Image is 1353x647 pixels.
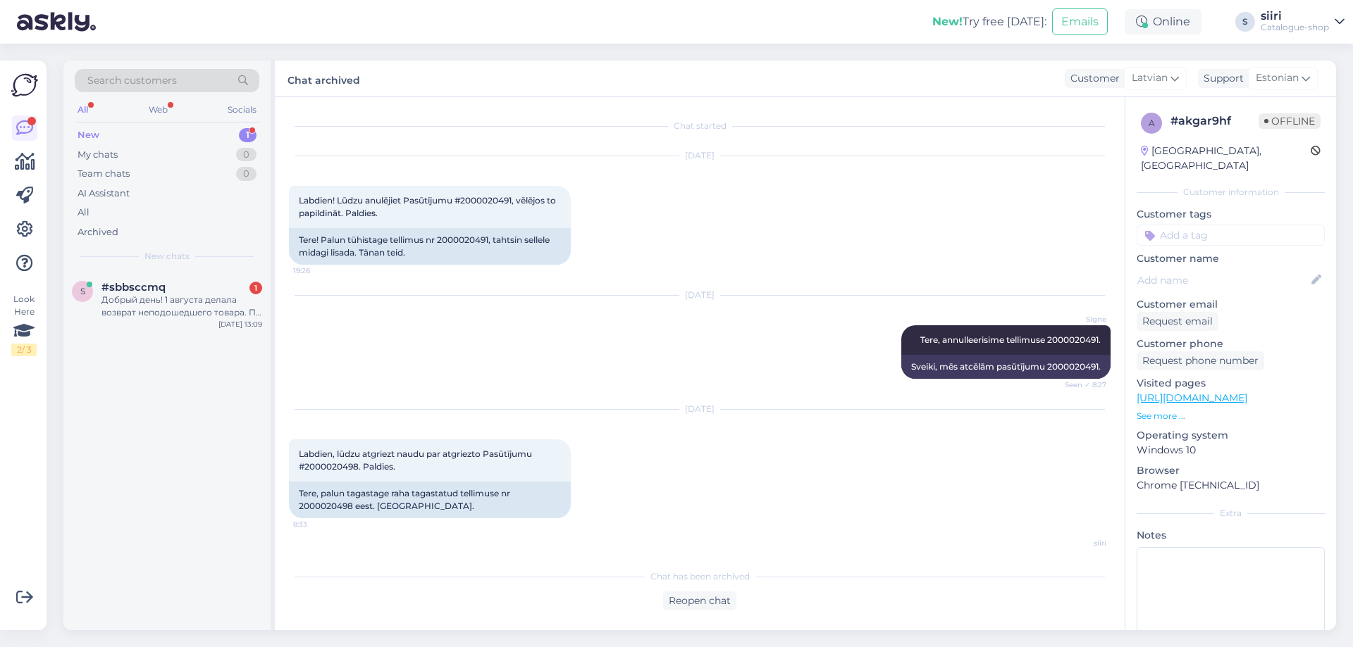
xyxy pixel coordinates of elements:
[1137,337,1325,351] p: Customer phone
[1137,351,1264,370] div: Request phone number
[101,281,166,294] span: #sbbsccmq
[1137,376,1325,391] p: Visited pages
[1137,186,1325,199] div: Customer information
[920,334,1101,345] span: Tere, annulleerisime tellimuse 2000020491.
[11,344,37,356] div: 2 / 3
[144,250,190,263] span: New chats
[1054,379,1106,390] span: Seen ✓ 8:27
[288,69,360,88] label: Chat archived
[1137,251,1325,266] p: Customer name
[1137,410,1325,422] p: See more ...
[78,128,99,142] div: New
[1141,144,1311,173] div: [GEOGRAPHIC_DATA], [GEOGRAPHIC_DATA]
[1259,113,1321,129] span: Offline
[1261,11,1345,33] a: siiriCatalogue-shop
[1137,528,1325,543] p: Notes
[932,15,963,28] b: New!
[932,13,1046,30] div: Try free [DATE]:
[1137,443,1325,458] p: Windows 10
[1137,225,1325,246] input: Add a tag
[1256,70,1299,86] span: Estonian
[1137,507,1325,520] div: Extra
[1149,118,1155,128] span: a
[1065,71,1120,86] div: Customer
[80,286,85,296] span: s
[1137,463,1325,478] p: Browser
[78,187,130,201] div: AI Assistant
[293,265,346,276] span: 19:26
[146,101,171,119] div: Web
[289,149,1111,162] div: [DATE]
[249,282,262,294] div: 1
[1261,11,1329,22] div: siiri
[1198,71,1244,86] div: Support
[225,101,259,119] div: Socials
[218,319,262,329] div: [DATE] 13:09
[11,293,37,356] div: Look Here
[289,120,1111,132] div: Chat started
[1137,312,1218,331] div: Request email
[299,195,558,218] span: Labdien! Lūdzu anulējiet Pasūtījumu #2000020491, vēlējos to papildināt. Paldies.
[1052,8,1108,35] button: Emails
[75,101,91,119] div: All
[1137,478,1325,493] p: Chrome [TECHNICAL_ID]
[78,206,89,220] div: All
[1261,22,1329,33] div: Catalogue-shop
[78,148,118,162] div: My chats
[1132,70,1168,86] span: Latvian
[293,519,346,529] span: 8:33
[289,289,1111,301] div: [DATE]
[236,167,257,181] div: 0
[289,228,571,265] div: Tere! Palun tühistage tellimus nr 2000020491, tahtsin sellele midagi lisada. Tänan teid.
[299,448,534,472] span: Labdien, lūdzu atgriezt naudu par atgriezto Pasūtījumu #2000020498. Paldies.
[663,591,736,610] div: Reopen chat
[1137,391,1247,404] a: [URL][DOMAIN_NAME]
[901,355,1111,379] div: Sveiki, mēs atcēlām pasūtījumu 2000020491.
[101,294,262,319] div: Добрый день! 1 августа делала возврат неподошедшего товара. По данным логистической компании DPD ...
[239,128,257,142] div: 1
[1235,12,1255,32] div: S
[1054,538,1106,548] span: siiri
[236,148,257,162] div: 0
[650,570,750,583] span: Chat has been archived
[78,167,130,181] div: Team chats
[1137,207,1325,222] p: Customer tags
[1054,314,1106,325] span: Signe
[1170,113,1259,130] div: # akgar9hf
[1137,272,1309,288] input: Add name
[87,73,177,88] span: Search customers
[1137,428,1325,443] p: Operating system
[11,72,38,99] img: Askly Logo
[1137,297,1325,312] p: Customer email
[289,482,571,518] div: Tere, palun tagastage raha tagastatud tellimuse nr 2000020498 eest. [GEOGRAPHIC_DATA].
[1125,9,1201,34] div: Online
[289,403,1111,415] div: [DATE]
[78,225,118,239] div: Archived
